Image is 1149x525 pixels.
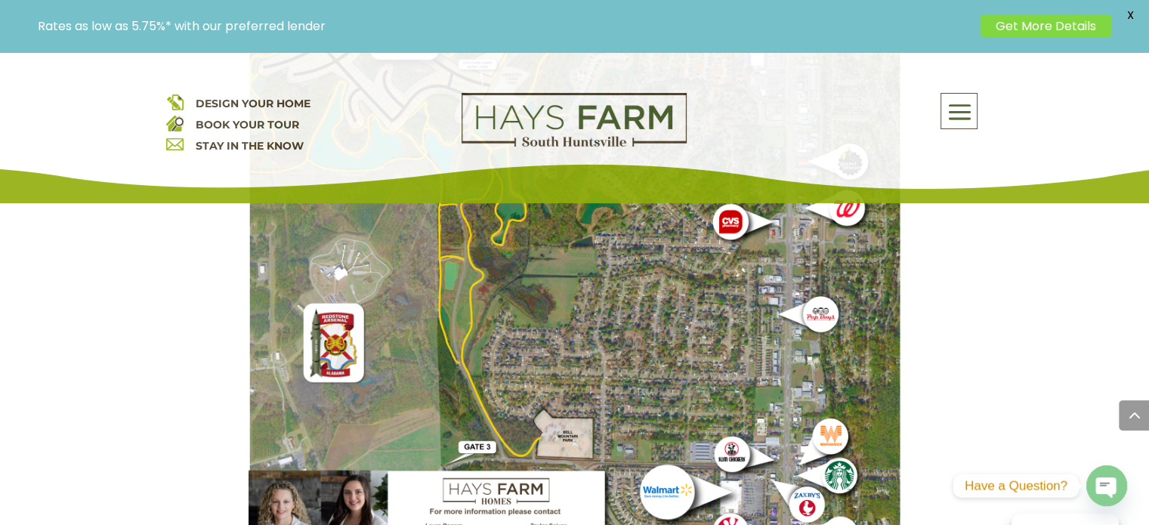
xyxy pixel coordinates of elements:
a: DESIGN YOUR HOME [195,97,310,110]
p: Rates as low as 5.75%* with our preferred lender [38,19,973,33]
a: STAY IN THE KNOW [195,139,303,153]
a: hays farm homes huntsville development [462,137,687,150]
img: book your home tour [166,114,184,131]
a: BOOK YOUR TOUR [195,118,298,131]
a: Get More Details [981,15,1111,37]
span: X [1119,4,1141,26]
img: Logo [462,93,687,147]
img: design your home [166,93,184,110]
